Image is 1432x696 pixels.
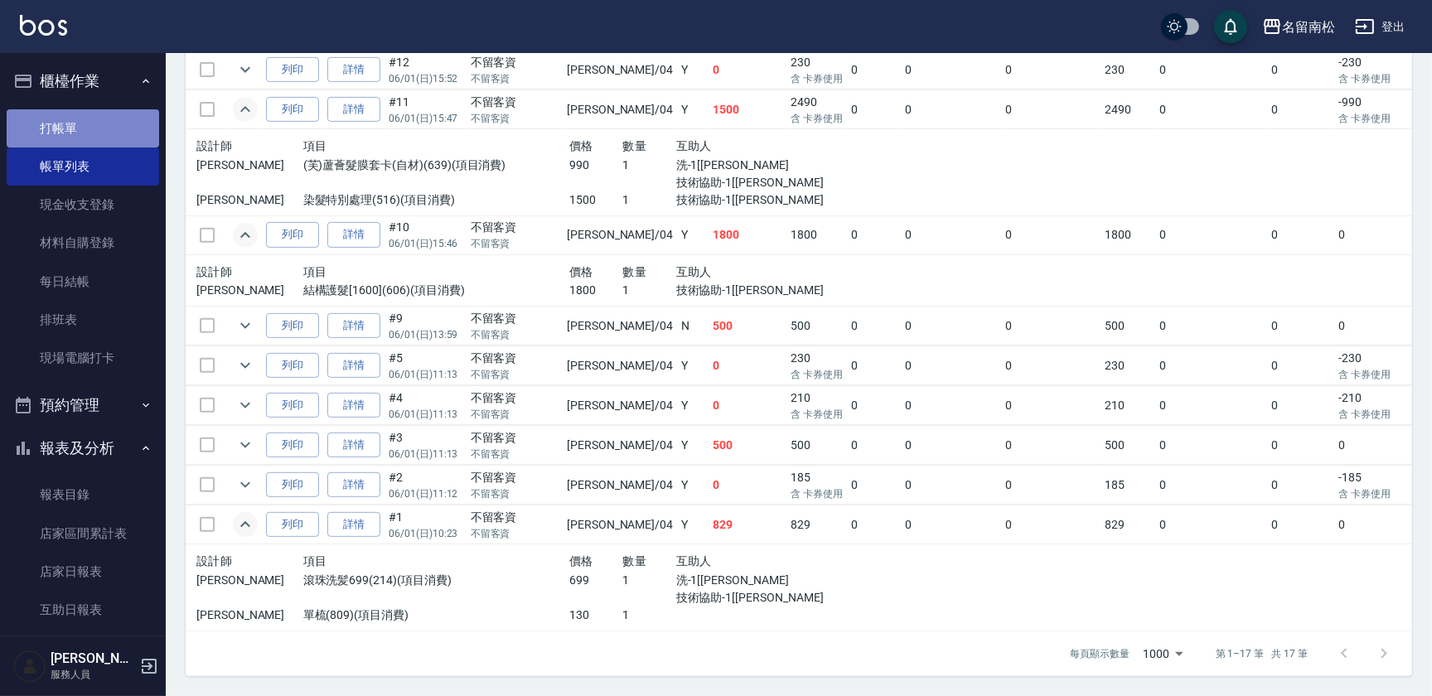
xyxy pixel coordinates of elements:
[1282,17,1335,37] div: 名留南松
[1267,215,1335,254] td: 0
[20,15,67,36] img: Logo
[709,51,786,89] td: 0
[676,589,836,607] p: 技術協助-1[[PERSON_NAME]
[1001,90,1101,129] td: 0
[327,512,380,538] a: 詳情
[233,433,258,457] button: expand row
[303,572,570,589] p: 滾珠洗髪699(214)(項目消費)
[471,469,559,486] div: 不留客資
[901,90,1001,129] td: 0
[677,51,709,89] td: Y
[709,426,786,465] td: 500
[196,607,303,624] p: [PERSON_NAME]
[233,393,258,418] button: expand row
[385,307,467,346] td: #9
[389,526,462,541] p: 06/01 (日) 10:23
[7,60,159,103] button: 櫃檯作業
[389,327,462,342] p: 06/01 (日) 13:59
[569,554,593,568] span: 價格
[901,466,1001,505] td: 0
[327,393,380,418] a: 詳情
[1338,407,1410,422] p: 含 卡券使用
[385,90,467,129] td: #11
[1155,307,1266,346] td: 0
[786,386,847,425] td: 210
[677,346,709,385] td: Y
[847,51,902,89] td: 0
[1255,10,1342,44] button: 名留南松
[786,466,847,505] td: 185
[676,191,836,209] p: 技術協助-1[[PERSON_NAME]
[1155,51,1266,89] td: 0
[563,426,677,465] td: [PERSON_NAME] /04
[622,607,675,624] p: 1
[1101,51,1155,89] td: 230
[303,607,570,624] p: 單梳(809)(項目消費)
[786,51,847,89] td: 230
[847,426,902,465] td: 0
[266,353,319,379] button: 列印
[7,186,159,224] a: 現金收支登錄
[385,466,467,505] td: #2
[1267,386,1335,425] td: 0
[676,554,712,568] span: 互助人
[471,54,559,71] div: 不留客資
[791,367,843,382] p: 含 卡券使用
[1001,307,1101,346] td: 0
[389,486,462,501] p: 06/01 (日) 11:12
[569,157,622,174] p: 990
[7,339,159,377] a: 現場電腦打卡
[847,90,902,129] td: 0
[1155,426,1266,465] td: 0
[389,447,462,462] p: 06/01 (日) 11:13
[7,224,159,262] a: 材料自購登錄
[786,215,847,254] td: 1800
[13,650,46,683] img: Person
[1155,505,1266,544] td: 0
[385,386,467,425] td: #4
[1101,386,1155,425] td: 210
[677,386,709,425] td: Y
[1334,346,1414,385] td: -230
[901,505,1001,544] td: 0
[1267,466,1335,505] td: 0
[327,313,380,339] a: 詳情
[563,90,677,129] td: [PERSON_NAME] /04
[266,222,319,248] button: 列印
[303,139,327,152] span: 項目
[471,407,559,422] p: 不留客資
[709,346,786,385] td: 0
[471,429,559,447] div: 不留客資
[709,386,786,425] td: 0
[791,407,843,422] p: 含 卡券使用
[233,223,258,248] button: expand row
[471,526,559,541] p: 不留客資
[1101,307,1155,346] td: 500
[677,90,709,129] td: Y
[1155,466,1266,505] td: 0
[7,515,159,553] a: 店家區間累計表
[677,505,709,544] td: Y
[563,51,677,89] td: [PERSON_NAME] /04
[266,393,319,418] button: 列印
[1155,386,1266,425] td: 0
[563,466,677,505] td: [PERSON_NAME] /04
[385,426,467,465] td: #3
[7,301,159,339] a: 排班表
[471,71,559,86] p: 不留客資
[676,139,712,152] span: 互助人
[1267,90,1335,129] td: 0
[389,407,462,422] p: 06/01 (日) 11:13
[471,219,559,236] div: 不留客資
[327,433,380,458] a: 詳情
[196,139,232,152] span: 設計師
[471,350,559,367] div: 不留客資
[676,265,712,278] span: 互助人
[709,307,786,346] td: 500
[677,466,709,505] td: Y
[385,505,467,544] td: #1
[385,51,467,89] td: #12
[327,97,380,123] a: 詳情
[1338,367,1410,382] p: 含 卡券使用
[1334,51,1414,89] td: -230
